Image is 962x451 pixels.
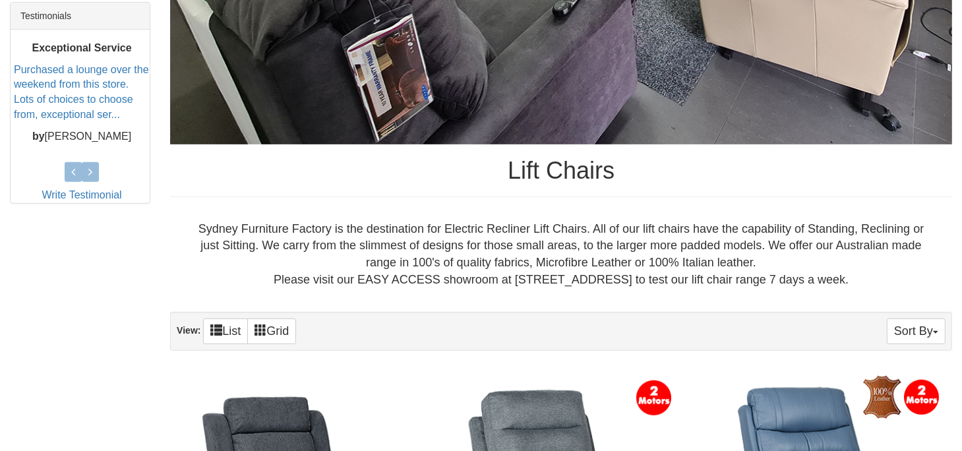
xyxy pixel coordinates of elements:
b: Exceptional Service [32,42,131,53]
a: List [203,318,248,344]
button: Sort By [887,318,946,344]
strong: View: [177,326,200,336]
h1: Lift Chairs [170,158,952,184]
a: Purchased a lounge over the weekend from this store. Lots of choices to choose from, exceptional ... [14,64,149,121]
div: Sydney Furniture Factory is the destination for Electric Recliner Lift Chairs. All of our lift ch... [181,221,942,289]
a: Write Testimonial [42,189,121,200]
div: Testimonials [11,3,150,30]
p: [PERSON_NAME] [14,129,150,144]
b: by [32,131,45,142]
a: Grid [247,318,296,344]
